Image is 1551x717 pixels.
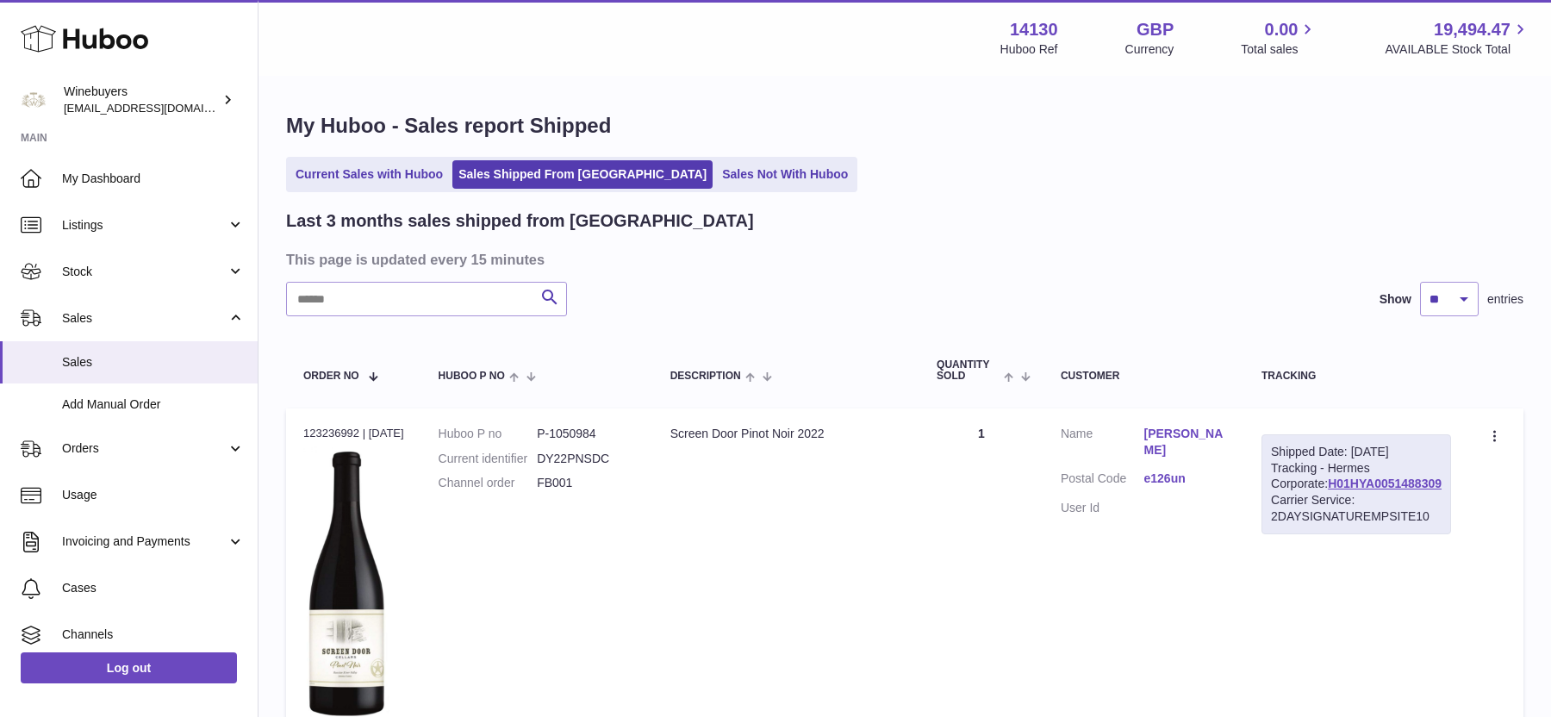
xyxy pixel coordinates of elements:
dt: Huboo P no [439,426,538,442]
span: Cases [62,580,245,596]
span: Description [670,371,741,382]
dt: Name [1061,426,1144,463]
span: AVAILABLE Stock Total [1385,41,1530,58]
dt: User Id [1061,500,1144,516]
span: Listings [62,217,227,234]
strong: 14130 [1010,18,1058,41]
h1: My Huboo - Sales report Shipped [286,112,1523,140]
h2: Last 3 months sales shipped from [GEOGRAPHIC_DATA] [286,209,754,233]
span: entries [1487,291,1523,308]
span: Orders [62,440,227,457]
a: Sales Shipped From [GEOGRAPHIC_DATA] [452,160,713,189]
dd: DY22PNSDC [537,451,636,467]
div: Winebuyers [64,84,219,116]
a: [PERSON_NAME] [1143,426,1227,458]
dd: P-1050984 [537,426,636,442]
strong: GBP [1137,18,1174,41]
a: Current Sales with Huboo [290,160,449,189]
span: 19,494.47 [1434,18,1511,41]
div: 123236992 | [DATE] [303,426,404,441]
dd: FB001 [537,475,636,491]
a: Log out [21,652,237,683]
span: Sales [62,310,227,327]
dt: Channel order [439,475,538,491]
div: Currency [1125,41,1174,58]
span: Huboo P no [439,371,505,382]
div: Shipped Date: [DATE] [1271,444,1442,460]
span: 0.00 [1265,18,1299,41]
label: Show [1380,291,1411,308]
span: Stock [62,264,227,280]
span: Sales [62,354,245,371]
a: 0.00 Total sales [1241,18,1317,58]
span: Quantity Sold [937,359,1000,382]
a: H01HYA0051488309 [1328,477,1442,490]
span: Channels [62,627,245,643]
div: Customer [1061,371,1227,382]
a: Sales Not With Huboo [716,160,854,189]
div: Huboo Ref [1000,41,1058,58]
dt: Postal Code [1061,471,1144,491]
div: Screen Door Pinot Noir 2022 [670,426,902,442]
span: Usage [62,487,245,503]
dt: Current identifier [439,451,538,467]
div: Tracking - Hermes Corporate: [1261,434,1451,534]
span: Add Manual Order [62,396,245,413]
span: My Dashboard [62,171,245,187]
span: Invoicing and Payments [62,533,227,550]
div: Tracking [1261,371,1451,382]
span: [EMAIL_ADDRESS][DOMAIN_NAME] [64,101,253,115]
img: ben@winebuyers.com [21,87,47,113]
h3: This page is updated every 15 minutes [286,250,1519,269]
a: e126un [1143,471,1227,487]
div: Carrier Service: 2DAYSIGNATUREMPSITE10 [1271,492,1442,525]
span: Total sales [1241,41,1317,58]
a: 19,494.47 AVAILABLE Stock Total [1385,18,1530,58]
span: Order No [303,371,359,382]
